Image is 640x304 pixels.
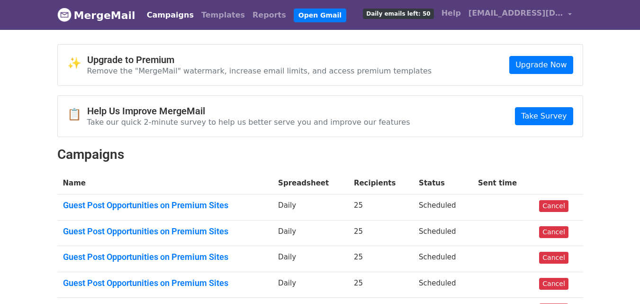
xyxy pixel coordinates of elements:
td: Scheduled [413,246,472,272]
span: 📋 [67,108,87,121]
h4: Upgrade to Premium [87,54,432,65]
a: Campaigns [143,6,198,25]
a: Guest Post Opportunities on Premium Sites [63,252,267,262]
td: Daily [272,272,348,298]
img: MergeMail logo [57,8,72,22]
a: [EMAIL_ADDRESS][DOMAIN_NAME] [465,4,576,26]
td: 25 [348,194,413,221]
a: Open Gmail [294,9,346,22]
td: Scheduled [413,194,472,221]
p: Take our quick 2-minute survey to help us better serve you and improve our features [87,117,410,127]
a: Guest Post Opportunities on Premium Sites [63,226,267,237]
th: Status [413,172,472,194]
a: Templates [198,6,249,25]
span: Daily emails left: 50 [363,9,433,19]
td: Daily [272,194,348,221]
th: Name [57,172,273,194]
a: Guest Post Opportunities on Premium Sites [63,200,267,211]
a: Cancel [539,252,568,264]
a: Help [438,4,465,23]
td: 25 [348,272,413,298]
h4: Help Us Improve MergeMail [87,105,410,117]
a: Daily emails left: 50 [359,4,437,23]
a: Reports [249,6,290,25]
td: Daily [272,220,348,246]
td: Daily [272,246,348,272]
th: Recipients [348,172,413,194]
a: Take Survey [515,107,573,125]
p: Remove the "MergeMail" watermark, increase email limits, and access premium templates [87,66,432,76]
a: MergeMail [57,5,135,25]
td: Scheduled [413,220,472,246]
h2: Campaigns [57,147,583,163]
td: 25 [348,246,413,272]
span: ✨ [67,56,87,70]
th: Sent time [472,172,533,194]
a: Cancel [539,278,568,290]
td: 25 [348,220,413,246]
span: [EMAIL_ADDRESS][DOMAIN_NAME] [469,8,563,19]
a: Cancel [539,200,568,212]
td: Scheduled [413,272,472,298]
a: Guest Post Opportunities on Premium Sites [63,278,267,288]
th: Spreadsheet [272,172,348,194]
a: Upgrade Now [509,56,573,74]
a: Cancel [539,226,568,238]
